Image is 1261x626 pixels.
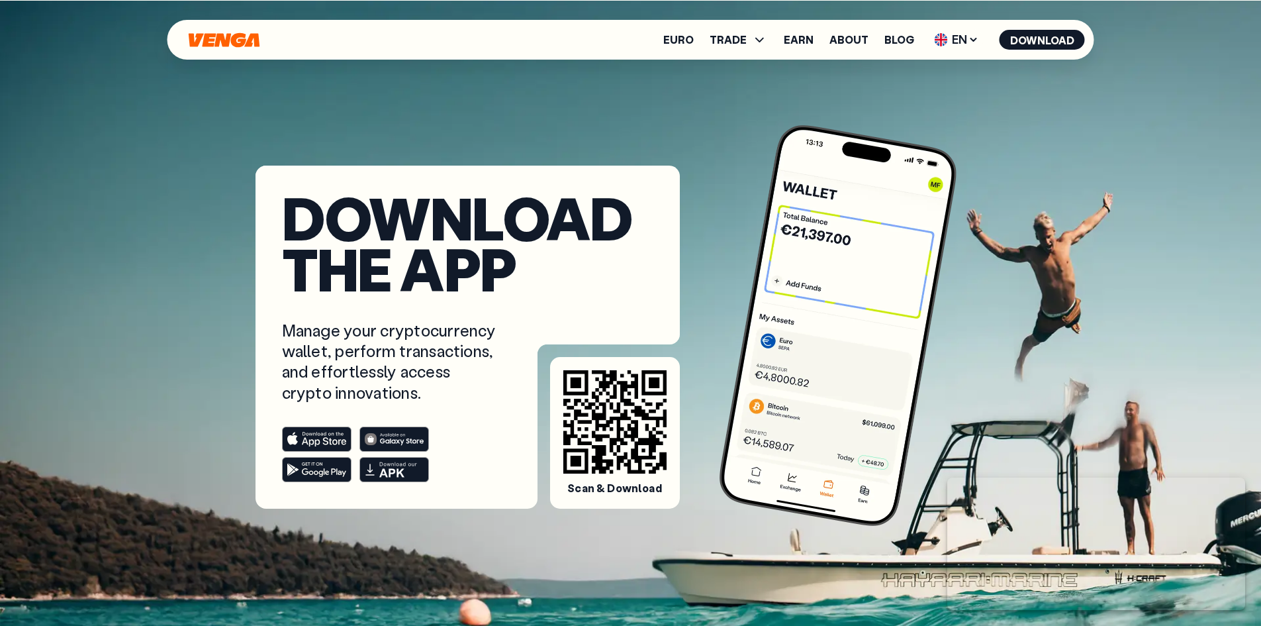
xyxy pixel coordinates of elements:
[663,34,694,45] a: Euro
[884,34,914,45] a: Blog
[715,121,961,531] img: phone
[829,34,868,45] a: About
[282,320,499,403] p: Manage your cryptocurrency wallet, perform transactions, and effortlessly access crypto innovations.
[710,34,747,45] span: TRADE
[187,32,261,48] svg: Home
[784,34,814,45] a: Earn
[935,33,948,46] img: flag-uk
[930,29,984,50] span: EN
[1000,30,1085,50] button: Download
[282,192,653,293] h1: Download the app
[567,482,661,496] span: Scan & Download
[710,32,768,48] span: TRADE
